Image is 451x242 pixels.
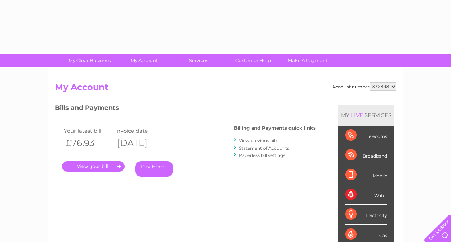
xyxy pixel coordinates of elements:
[239,153,285,158] a: Paperless bill settings
[62,161,125,172] a: .
[345,205,387,224] div: Electricity
[55,103,316,115] h3: Bills and Payments
[135,161,173,177] a: Pay Here
[62,126,114,136] td: Your latest bill
[345,185,387,205] div: Water
[55,82,396,96] h2: My Account
[113,136,165,150] th: [DATE]
[349,112,365,118] div: LIVE
[239,138,278,143] a: View previous bills
[332,82,396,91] div: Account number
[113,126,165,136] td: Invoice date
[278,54,337,67] a: Make A Payment
[114,54,174,67] a: My Account
[239,145,289,151] a: Statement of Accounts
[169,54,228,67] a: Services
[234,125,316,131] h4: Billing and Payments quick links
[224,54,283,67] a: Customer Help
[345,145,387,165] div: Broadband
[62,136,114,150] th: £76.93
[345,165,387,185] div: Mobile
[345,126,387,145] div: Telecoms
[60,54,119,67] a: My Clear Business
[338,105,394,125] div: MY SERVICES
